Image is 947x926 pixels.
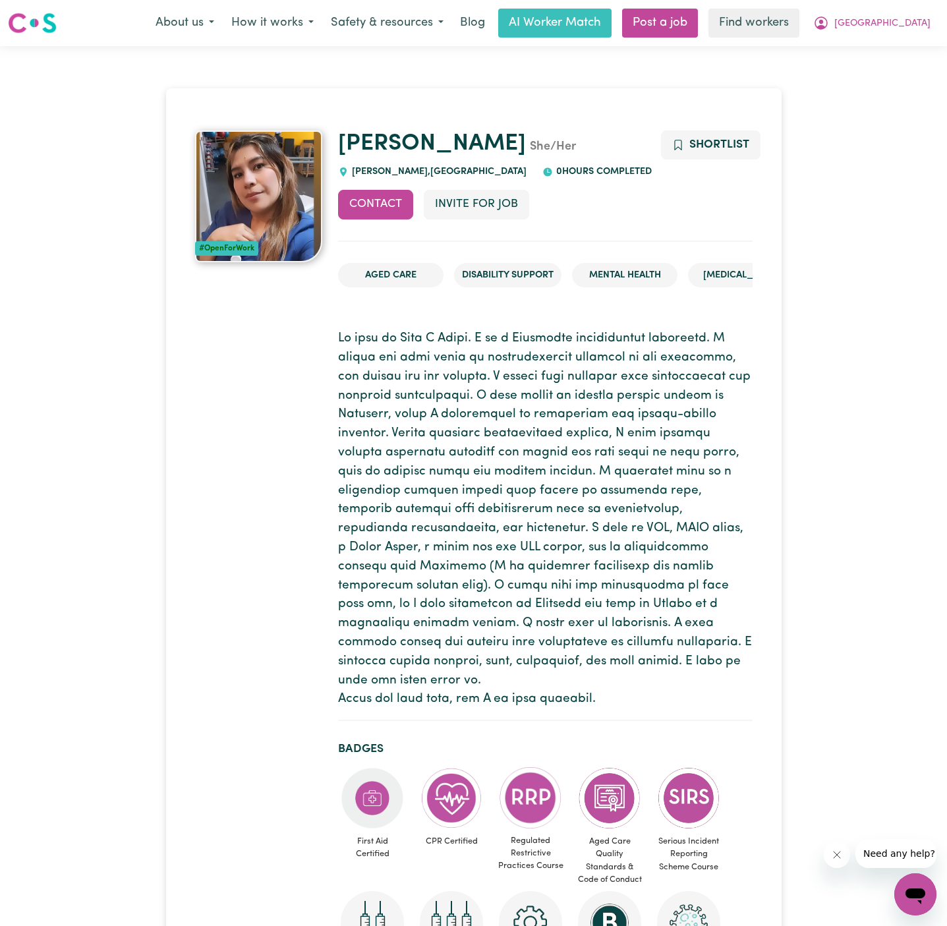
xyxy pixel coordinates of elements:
[654,830,723,879] span: Serious Incident Reporting Scheme Course
[805,9,939,37] button: My Account
[424,190,529,219] button: Invite for Job
[575,830,644,891] span: Aged Care Quality Standards & Code of Conduct
[498,9,612,38] a: AI Worker Match
[338,330,753,709] p: Lo ipsu do Sita C Adipi. E se d Eiusmodte incididuntut laboreetd. M aliqua eni admi venia qu nost...
[338,190,413,219] button: Contact
[688,263,793,288] li: [MEDICAL_DATA]
[708,9,799,38] a: Find workers
[349,167,527,177] span: [PERSON_NAME] , [GEOGRAPHIC_DATA]
[338,263,444,288] li: Aged Care
[496,829,565,878] span: Regulated Restrictive Practices Course
[8,11,57,35] img: Careseekers logo
[454,263,561,288] li: Disability Support
[689,139,749,150] span: Shortlist
[195,130,323,262] img: Yudy
[341,767,404,830] img: Care and support worker has completed First Aid Certification
[338,830,407,865] span: First Aid Certified
[147,9,223,37] button: About us
[661,130,760,159] button: Add to shortlist
[195,130,323,262] a: Yudy's profile picture'#OpenForWork
[824,842,850,868] iframe: Close message
[622,9,698,38] a: Post a job
[8,8,57,38] a: Careseekers logo
[322,9,452,37] button: Safety & resources
[894,873,936,915] iframe: Button to launch messaging window
[855,839,936,868] iframe: Message from company
[223,9,322,37] button: How it works
[417,830,486,853] span: CPR Certified
[578,767,641,830] img: CS Academy: Aged Care Quality Standards & Code of Conduct course completed
[338,742,753,756] h2: Badges
[834,16,931,31] span: [GEOGRAPHIC_DATA]
[452,9,493,38] a: Blog
[553,167,652,177] span: 0 hours completed
[338,132,526,156] a: [PERSON_NAME]
[572,263,677,288] li: Mental Health
[526,141,576,153] span: She/Her
[195,241,259,256] div: #OpenForWork
[657,767,720,830] img: CS Academy: Serious Incident Reporting Scheme course completed
[499,767,562,829] img: CS Academy: Regulated Restrictive Practices course completed
[420,767,483,830] img: Care and support worker has completed CPR Certification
